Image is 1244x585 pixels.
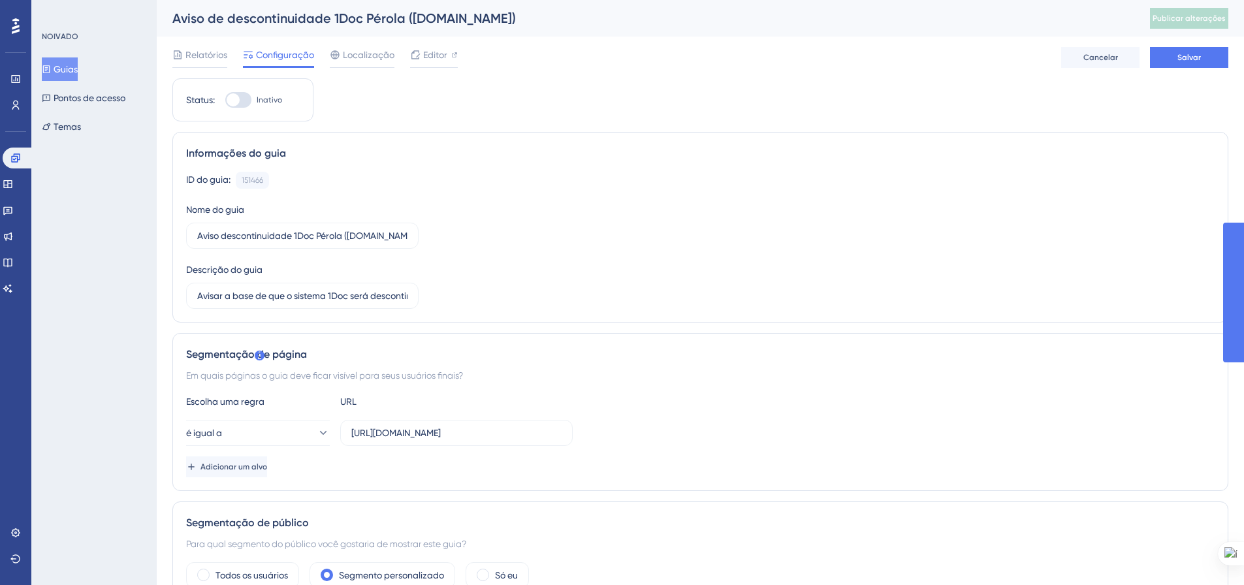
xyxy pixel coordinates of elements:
font: Escolha uma regra [186,396,264,407]
font: Guias [54,64,78,74]
font: Status: [186,95,215,105]
font: Para qual segmento do público você gostaria de mostrar este guia? [186,539,466,549]
font: Segmento personalizado [339,570,444,580]
font: Cancelar [1083,53,1118,62]
input: Digite o nome do seu guia aqui [197,229,407,243]
font: Inativo [257,95,282,104]
iframe: Iniciador do Assistente de IA do UserGuiding [1189,533,1228,573]
button: Guias [42,57,78,81]
button: é igual a [186,420,330,446]
font: Descrição do guia [186,264,263,275]
font: Editor [423,50,447,60]
font: Salvar [1177,53,1201,62]
font: é igual a [186,428,222,438]
font: Adicionar um alvo [200,462,267,471]
font: URL [340,396,357,407]
button: Temas [42,115,81,138]
font: ID do guia: [186,174,231,185]
font: Configuração [256,50,314,60]
button: Adicionar um alvo [186,456,267,477]
font: Todos os usuários [215,570,288,580]
input: seusite.com/caminho [351,426,562,440]
font: Em quais páginas o guia deve ficar visível para seus usuários finais? [186,370,463,381]
font: Só eu [495,570,518,580]
font: Segmentação de página [186,348,307,360]
font: Temas [54,121,81,132]
button: Pontos de acesso [42,86,125,110]
font: Publicar alterações [1153,14,1226,23]
font: Pontos de acesso [54,93,125,103]
font: NOIVADO [42,32,78,41]
font: Nome do guia [186,204,244,215]
font: Localização [343,50,394,60]
font: Segmentação de público [186,516,309,529]
font: Aviso de descontinuidade 1Doc Pérola ([DOMAIN_NAME]) [172,10,516,26]
button: Salvar [1150,47,1228,68]
font: Relatórios [185,50,227,60]
font: Informações do guia [186,147,286,159]
button: Publicar alterações [1150,8,1228,29]
font: 151466 [242,176,263,185]
button: Cancelar [1061,47,1140,68]
input: Digite a descrição do seu guia aqui [197,289,407,303]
